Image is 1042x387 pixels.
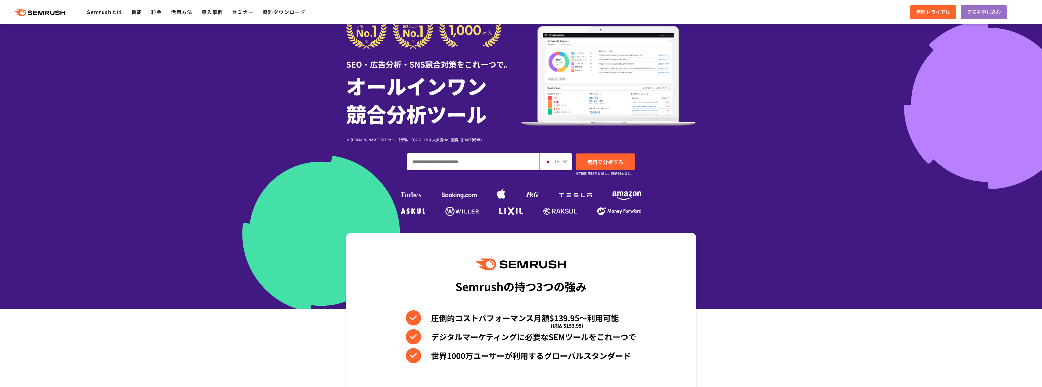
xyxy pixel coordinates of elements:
span: デモを申し込む [967,8,1001,16]
a: 活用方法 [171,8,192,16]
span: 無料で分析する [587,158,623,166]
input: ドメイン、キーワードまたはURLを入力してください [407,153,539,170]
li: デジタルマーケティングに必要なSEMツールをこれ一つで [406,329,636,344]
a: 導入事例 [202,8,223,16]
div: Semrushの持つ3つの強み [455,275,587,297]
a: セミナー [232,8,253,16]
a: 無料で分析する [576,153,635,170]
span: JP [554,157,559,165]
span: (税込 $153.95) [551,318,583,333]
div: ※ [DOMAIN_NAME] SEOツール部門にてG2スコア＆人気度No.1獲得（[DATE]時点） [346,137,521,142]
a: 料金 [151,8,162,16]
h1: オールインワン 競合分析ツール [346,72,521,128]
li: 圧倒的コストパフォーマンス月額$139.95〜利用可能 [406,310,636,325]
a: Semrushとは [87,8,122,16]
a: 資料ダウンロード [263,8,305,16]
a: 無料トライアル [910,5,956,19]
span: 無料トライアル [916,8,950,16]
a: デモを申し込む [961,5,1007,19]
small: ※7日間無料でお試し。自動課金なし。 [576,171,634,176]
a: 機能 [131,8,142,16]
li: 世界1000万ユーザーが利用するグローバルスタンダード [406,348,636,363]
div: SEO・広告分析・SNS競合対策をこれ一つで。 [346,49,521,70]
img: Semrush [476,259,566,270]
